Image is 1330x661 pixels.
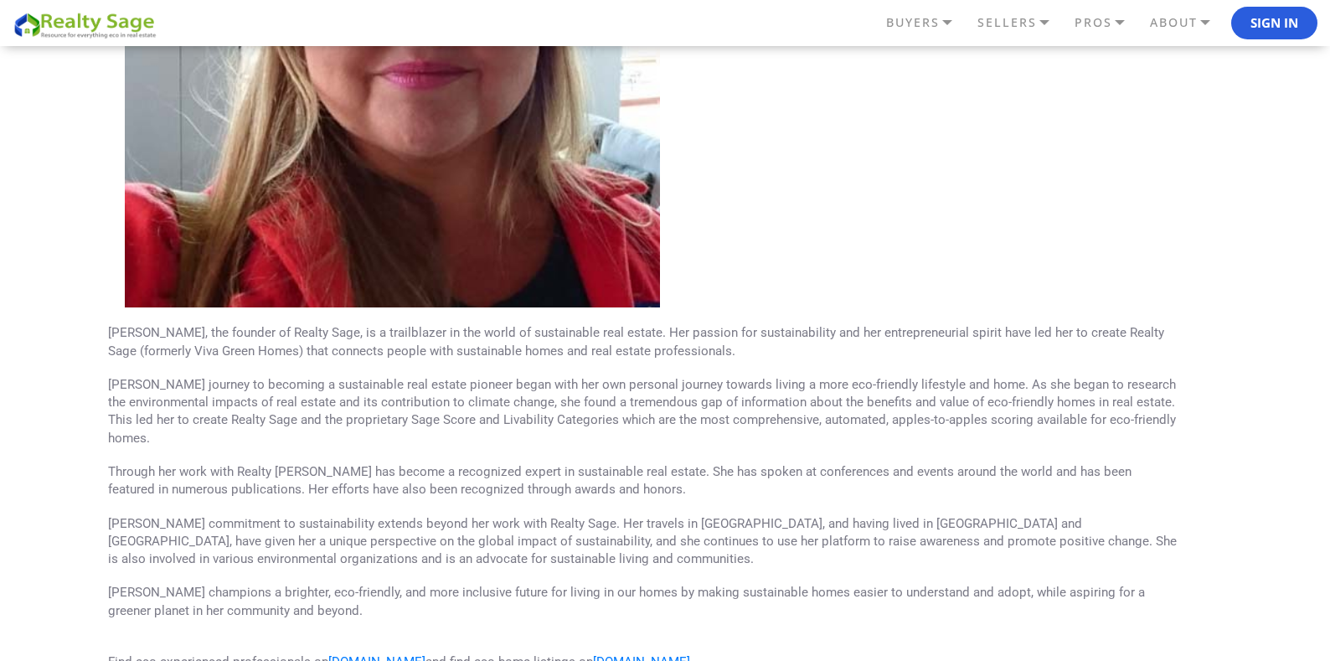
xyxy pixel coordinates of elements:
[108,376,1178,447] p: [PERSON_NAME] journey to becoming a sustainable real estate pioneer began with her own personal j...
[108,324,1178,360] p: [PERSON_NAME], the founder of Realty Sage, is a trailblazer in the world of sustainable real esta...
[1146,8,1231,37] a: ABOUT
[108,584,1178,620] p: [PERSON_NAME] champions a brighter, eco-friendly, and more inclusive future for living in our hom...
[108,515,1178,569] p: [PERSON_NAME] commitment to sustainability extends beyond her work with Realty Sage. Her travels ...
[1070,8,1146,37] a: PROS
[108,463,1178,499] p: Through her work with Realty [PERSON_NAME] has become a recognized expert in sustainable real est...
[882,8,973,37] a: BUYERS
[1231,7,1317,40] button: Sign In
[973,8,1070,37] a: SELLERS
[13,10,163,39] img: REALTY SAGE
